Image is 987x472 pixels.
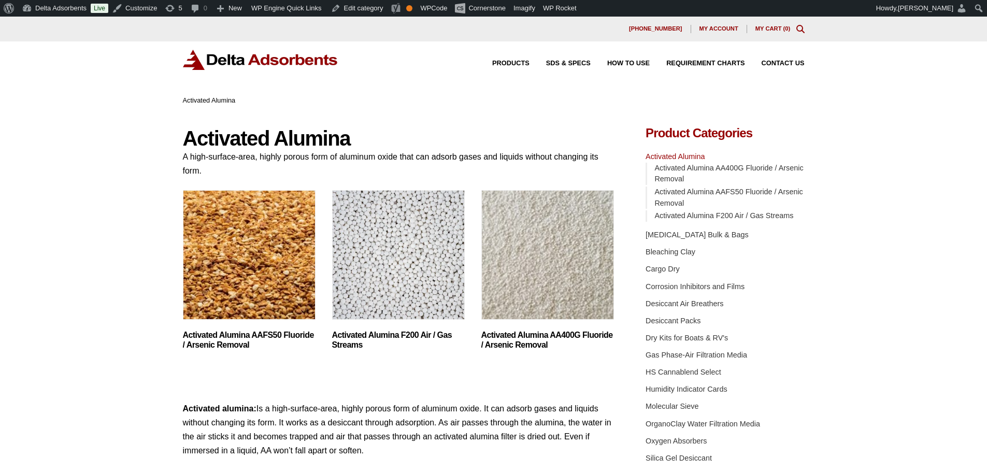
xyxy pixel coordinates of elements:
[183,402,615,458] p: Is a high-surface-area, highly porous form of aluminum oxide. It can adsorb gases and liquids wit...
[332,190,465,350] a: Visit product category Activated Alumina F200 Air / Gas Streams
[183,96,236,104] span: Activated Alumina
[691,25,747,33] a: My account
[183,50,338,70] img: Delta Adsorbents
[183,190,316,320] img: Activated Alumina AAFS50 Fluoride / Arsenic Removal
[530,60,591,67] a: SDS & SPECS
[654,164,803,183] a: Activated Alumina AA400G Fluoride / Arsenic Removal
[699,26,738,32] span: My account
[481,330,614,350] h2: Activated Alumina AA400G Fluoride / Arsenic Removal
[607,60,650,67] span: How to Use
[183,404,256,413] strong: Activated alumina:
[332,190,465,320] img: Activated Alumina F200 Air / Gas Streams
[745,60,805,67] a: Contact Us
[406,5,412,11] div: OK
[183,127,615,150] h1: Activated Alumina
[183,190,316,350] a: Visit product category Activated Alumina AAFS50 Fluoride / Arsenic Removal
[183,150,615,178] p: A high-surface-area, highly porous form of aluminum oxide that can adsorb gases and liquids witho...
[898,4,953,12] span: [PERSON_NAME]
[492,60,530,67] span: Products
[646,152,705,161] a: Activated Alumina
[629,26,682,32] span: [PHONE_NUMBER]
[91,4,108,13] a: Live
[646,437,707,445] a: Oxygen Absorbers
[332,330,465,350] h2: Activated Alumina F200 Air / Gas Streams
[654,211,793,220] a: Activated Alumina F200 Air / Gas Streams
[650,60,745,67] a: Requirement Charts
[591,60,650,67] a: How to Use
[183,330,316,350] h2: Activated Alumina AAFS50 Fluoride / Arsenic Removal
[646,299,723,308] a: Desiccant Air Breathers
[646,454,712,462] a: Silica Gel Desiccant
[481,190,614,350] a: Visit product category Activated Alumina AA400G Fluoride / Arsenic Removal
[476,60,530,67] a: Products
[646,231,749,239] a: [MEDICAL_DATA] Bulk & Bags
[666,60,745,67] span: Requirement Charts
[646,368,721,376] a: HS Cannablend Select
[646,282,745,291] a: Corrosion Inhibitors and Films
[621,25,691,33] a: [PHONE_NUMBER]
[546,60,591,67] span: SDS & SPECS
[646,265,680,273] a: Cargo Dry
[646,248,695,256] a: Bleaching Clay
[646,420,760,428] a: OrganoClay Water Filtration Media
[785,25,788,32] span: 0
[646,402,698,410] a: Molecular Sieve
[481,190,614,320] img: Activated Alumina AA400G Fluoride / Arsenic Removal
[755,25,791,32] a: My Cart (0)
[646,317,700,325] a: Desiccant Packs
[796,25,805,33] div: Toggle Modal Content
[762,60,805,67] span: Contact Us
[646,334,728,342] a: Dry Kits for Boats & RV's
[654,188,803,207] a: Activated Alumina AAFS50 Fluoride / Arsenic Removal
[646,127,804,139] h4: Product Categories
[646,385,727,393] a: Humidity Indicator Cards
[646,351,747,359] a: Gas Phase-Air Filtration Media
